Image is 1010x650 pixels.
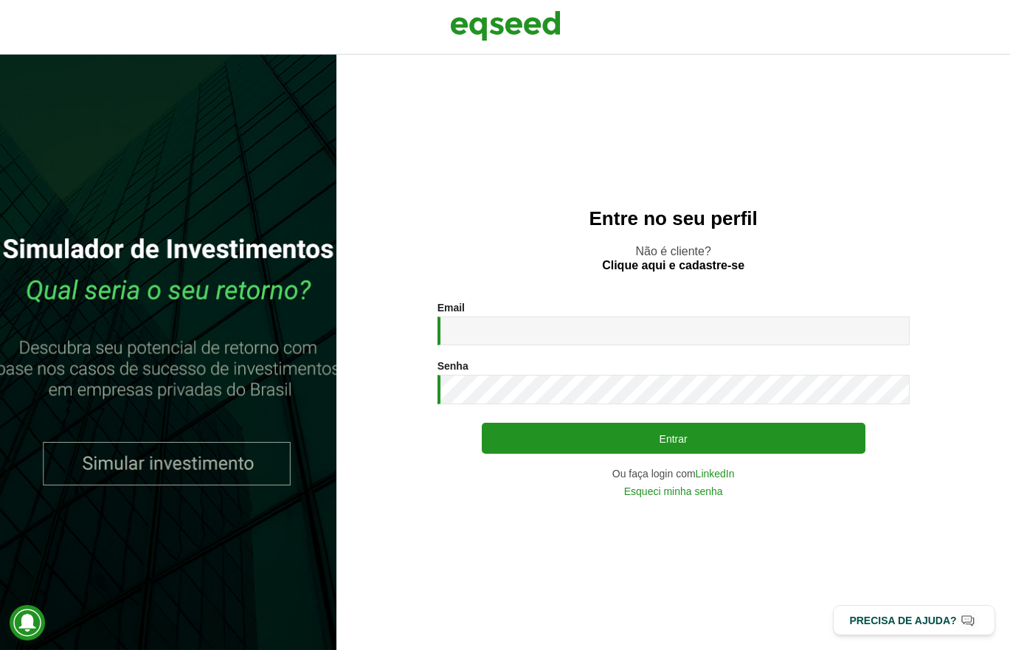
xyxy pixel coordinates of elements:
[437,361,468,371] label: Senha
[624,486,723,497] a: Esqueci minha senha
[366,208,980,229] h2: Entre no seu perfil
[450,7,561,44] img: EqSeed Logo
[437,302,465,313] label: Email
[437,469,910,479] div: Ou faça login com
[482,423,865,454] button: Entrar
[602,260,744,272] a: Clique aqui e cadastre-se
[366,244,980,272] p: Não é cliente?
[696,469,735,479] a: LinkedIn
